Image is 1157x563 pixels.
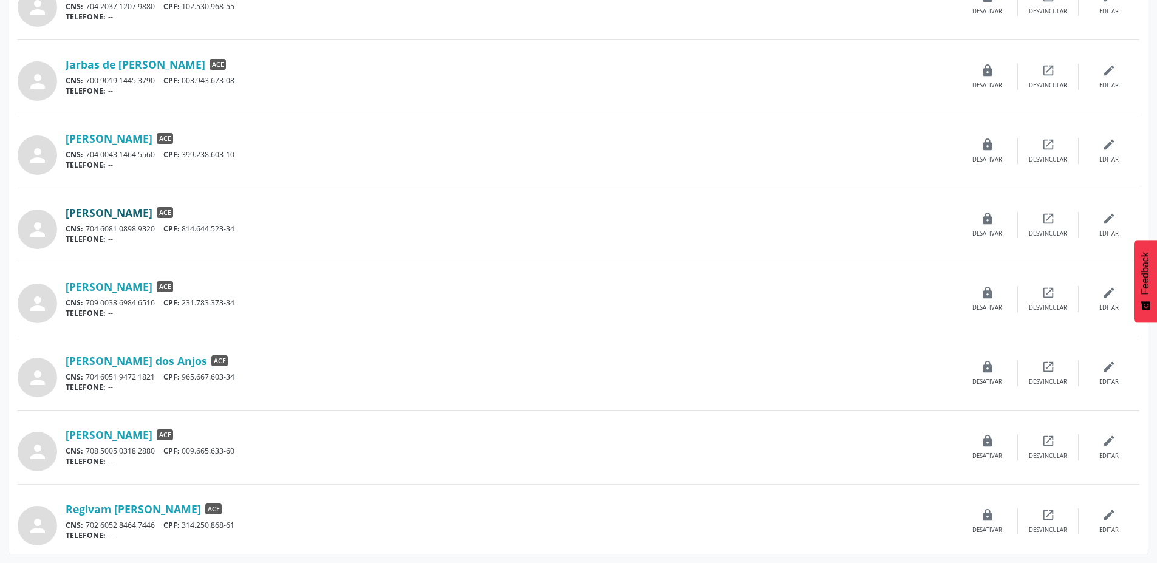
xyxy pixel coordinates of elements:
[972,155,1002,164] div: Desativar
[66,446,957,456] div: 708 5005 0318 2880 009.665.633-60
[1029,452,1067,460] div: Desvincular
[66,382,957,392] div: --
[981,138,994,151] i: lock
[66,382,106,392] span: TELEFONE:
[66,354,207,367] a: [PERSON_NAME] dos Anjos
[66,75,957,86] div: 700 9019 1445 3790 003.943.673-08
[972,304,1002,312] div: Desativar
[163,446,180,456] span: CPF:
[163,520,180,530] span: CPF:
[163,149,180,160] span: CPF:
[66,530,106,541] span: TELEFONE:
[66,456,106,466] span: TELEFONE:
[211,355,228,366] span: ACE
[27,70,49,92] i: person
[1042,212,1055,225] i: open_in_new
[66,280,152,293] a: [PERSON_NAME]
[66,12,957,22] div: --
[981,212,994,225] i: lock
[1042,360,1055,374] i: open_in_new
[1102,360,1116,374] i: edit
[66,149,83,160] span: CNS:
[66,428,152,442] a: [PERSON_NAME]
[981,360,994,374] i: lock
[66,446,83,456] span: CNS:
[981,286,994,299] i: lock
[1102,138,1116,151] i: edit
[66,1,83,12] span: CNS:
[1042,434,1055,448] i: open_in_new
[66,160,957,170] div: --
[1102,212,1116,225] i: edit
[66,456,957,466] div: --
[972,81,1002,90] div: Desativar
[66,223,957,234] div: 704 6081 0898 9320 814.644.523-34
[66,234,106,244] span: TELEFONE:
[981,64,994,77] i: lock
[1134,240,1157,322] button: Feedback - Mostrar pesquisa
[66,86,957,96] div: --
[66,12,106,22] span: TELEFONE:
[205,503,222,514] span: ACE
[1029,155,1067,164] div: Desvincular
[163,223,180,234] span: CPF:
[66,520,83,530] span: CNS:
[1140,252,1151,295] span: Feedback
[1029,230,1067,238] div: Desvincular
[1099,230,1119,238] div: Editar
[66,132,152,145] a: [PERSON_NAME]
[27,367,49,389] i: person
[1099,378,1119,386] div: Editar
[157,133,173,144] span: ACE
[1099,452,1119,460] div: Editar
[66,149,957,160] div: 704 0043 1464 5560 399.238.603-10
[1042,64,1055,77] i: open_in_new
[1099,155,1119,164] div: Editar
[972,526,1002,534] div: Desativar
[981,434,994,448] i: lock
[1029,526,1067,534] div: Desvincular
[1042,508,1055,522] i: open_in_new
[1102,508,1116,522] i: edit
[66,372,83,382] span: CNS:
[163,1,180,12] span: CPF:
[1042,138,1055,151] i: open_in_new
[66,160,106,170] span: TELEFONE:
[1099,81,1119,90] div: Editar
[157,281,173,292] span: ACE
[163,372,180,382] span: CPF:
[27,293,49,315] i: person
[210,59,226,70] span: ACE
[66,308,957,318] div: --
[1099,7,1119,16] div: Editar
[1099,304,1119,312] div: Editar
[66,234,957,244] div: --
[27,441,49,463] i: person
[66,223,83,234] span: CNS:
[1029,7,1067,16] div: Desvincular
[981,508,994,522] i: lock
[1029,304,1067,312] div: Desvincular
[66,298,957,308] div: 709 0038 6984 6516 231.783.373-34
[972,7,1002,16] div: Desativar
[1029,378,1067,386] div: Desvincular
[1102,286,1116,299] i: edit
[66,530,957,541] div: --
[66,298,83,308] span: CNS:
[163,298,180,308] span: CPF:
[972,230,1002,238] div: Desativar
[66,502,201,516] a: Regivam [PERSON_NAME]
[66,1,957,12] div: 704 2037 1207 9880 102.530.968-55
[163,75,180,86] span: CPF:
[1099,526,1119,534] div: Editar
[66,308,106,318] span: TELEFONE:
[27,219,49,241] i: person
[66,75,83,86] span: CNS:
[66,58,205,71] a: Jarbas de [PERSON_NAME]
[1042,286,1055,299] i: open_in_new
[1102,434,1116,448] i: edit
[1029,81,1067,90] div: Desvincular
[66,206,152,219] a: [PERSON_NAME]
[66,520,957,530] div: 702 6052 8464 7446 314.250.868-61
[972,378,1002,386] div: Desativar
